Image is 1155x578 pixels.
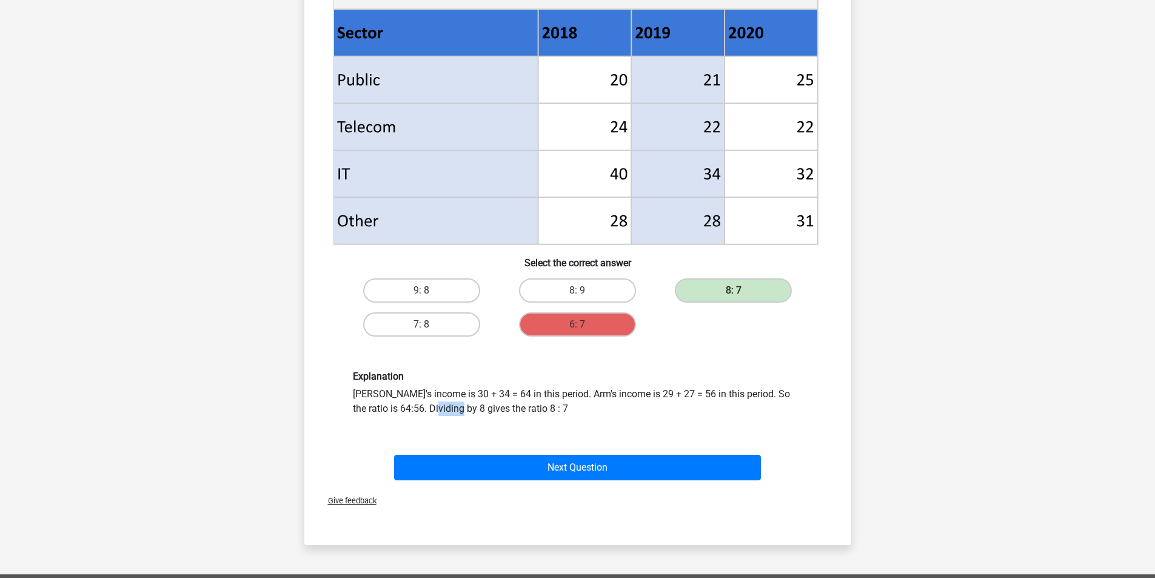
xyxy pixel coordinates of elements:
label: 6: 7 [519,312,636,337]
label: 8: 9 [519,278,636,303]
div: [PERSON_NAME]'s income is 30 + 34 = 64 in this period. Arm's income is 29 + 27 = 56 in this perio... [344,371,812,416]
h6: Select the correct answer [324,247,832,269]
label: 9: 8 [363,278,480,303]
span: Give feedback [318,496,377,505]
h6: Explanation [353,371,803,382]
label: 8: 7 [675,278,792,303]
label: 7: 8 [363,312,480,337]
button: Next Question [394,455,761,480]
